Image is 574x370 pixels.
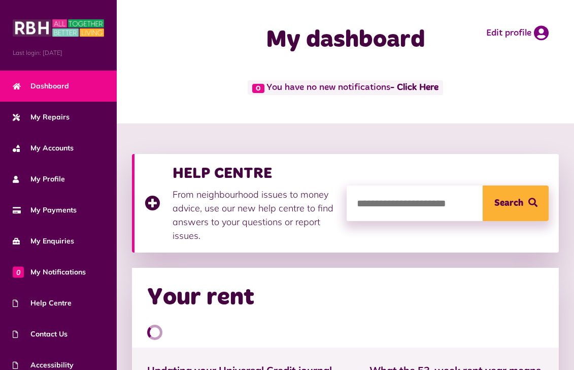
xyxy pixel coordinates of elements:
[13,329,67,340] span: Contact Us
[248,80,443,95] span: You have no new notifications
[13,266,24,277] span: 0
[390,83,438,92] a: - Click Here
[13,112,70,122] span: My Repairs
[13,267,86,277] span: My Notifications
[13,205,77,215] span: My Payments
[483,186,549,221] button: Search
[13,174,65,184] span: My Profile
[13,143,74,153] span: My Accounts
[147,283,254,313] h2: Your rent
[173,188,336,242] p: From neighbourhood issues to money advice, use our new help centre to find answers to your questi...
[13,298,72,309] span: Help Centre
[168,25,522,55] h1: My dashboard
[13,81,69,91] span: Dashboard
[13,236,74,246] span: My Enquiries
[13,18,104,38] img: MyRBH
[486,25,549,41] a: Edit profile
[252,84,264,93] span: 0
[173,164,336,182] h3: HELP CENTRE
[13,48,104,57] span: Last login: [DATE]
[494,186,523,221] span: Search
